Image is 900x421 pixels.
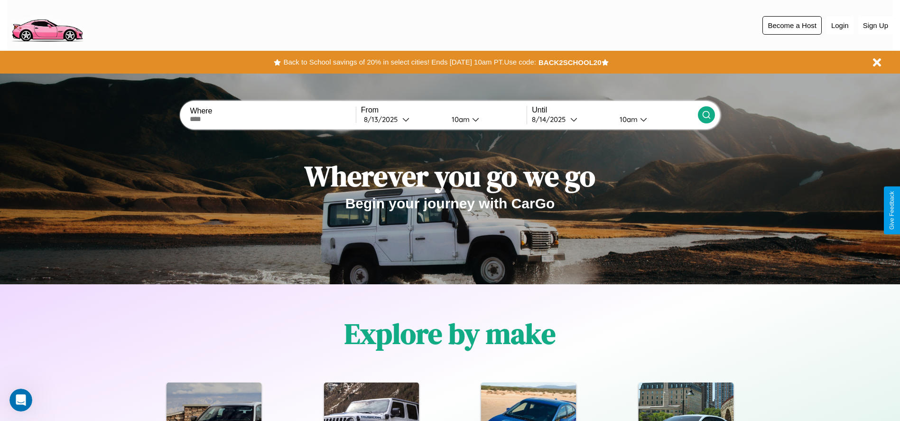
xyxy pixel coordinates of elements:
[538,58,602,66] b: BACK2SCHOOL20
[361,106,527,114] label: From
[532,115,570,124] div: 8 / 14 / 2025
[444,114,527,124] button: 10am
[9,389,32,412] iframe: Intercom live chat
[532,106,697,114] label: Until
[858,17,893,34] button: Sign Up
[361,114,444,124] button: 8/13/2025
[762,16,822,35] button: Become a Host
[826,17,854,34] button: Login
[344,314,556,353] h1: Explore by make
[190,107,355,115] label: Where
[615,115,640,124] div: 10am
[364,115,402,124] div: 8 / 13 / 2025
[281,56,538,69] button: Back to School savings of 20% in select cities! Ends [DATE] 10am PT.Use code:
[889,191,895,230] div: Give Feedback
[612,114,698,124] button: 10am
[447,115,472,124] div: 10am
[7,5,87,44] img: logo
